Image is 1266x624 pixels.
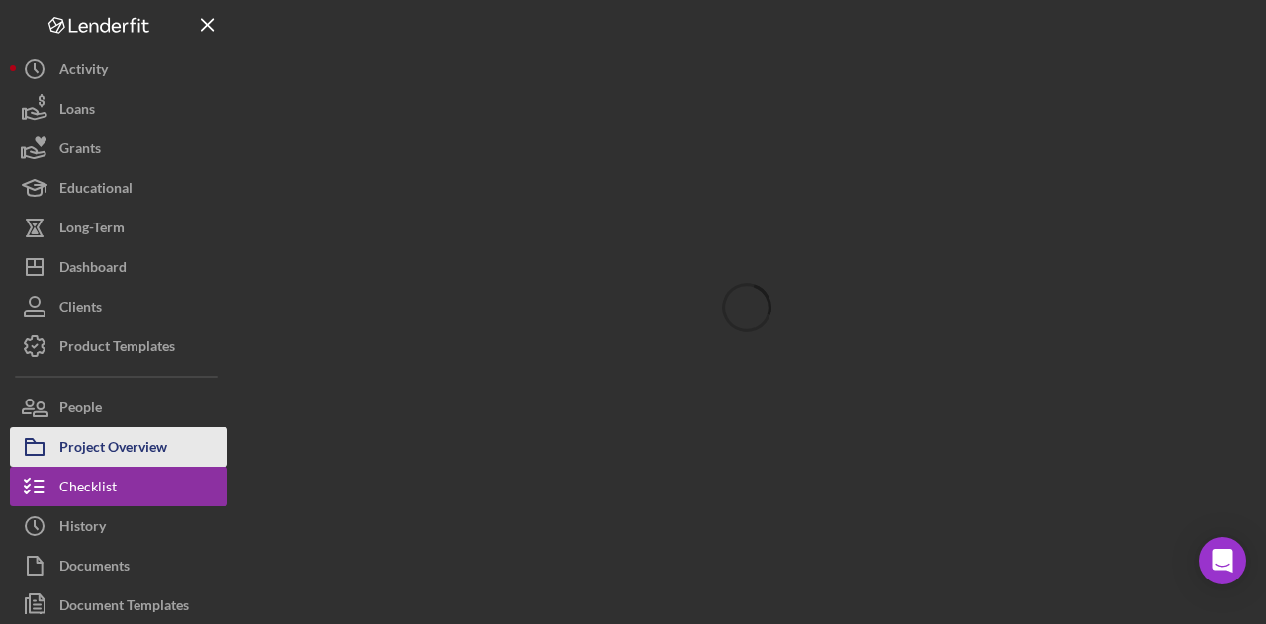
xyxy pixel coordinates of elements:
div: Open Intercom Messenger [1199,537,1246,584]
div: Educational [59,168,133,213]
div: Product Templates [59,326,175,371]
button: Documents [10,546,227,585]
div: Dashboard [59,247,127,292]
div: History [59,506,106,551]
div: Project Overview [59,427,167,472]
div: Grants [59,129,101,173]
div: People [59,388,102,432]
button: Loans [10,89,227,129]
button: People [10,388,227,427]
div: Activity [59,49,108,94]
button: Checklist [10,467,227,506]
div: Loans [59,89,95,134]
button: Project Overview [10,427,227,467]
button: Activity [10,49,227,89]
div: Checklist [59,467,117,511]
button: Grants [10,129,227,168]
button: History [10,506,227,546]
button: Clients [10,287,227,326]
button: Dashboard [10,247,227,287]
div: Clients [59,287,102,331]
button: Long-Term [10,208,227,247]
div: Documents [59,546,130,590]
button: Educational [10,168,227,208]
button: Product Templates [10,326,227,366]
div: Long-Term [59,208,125,252]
